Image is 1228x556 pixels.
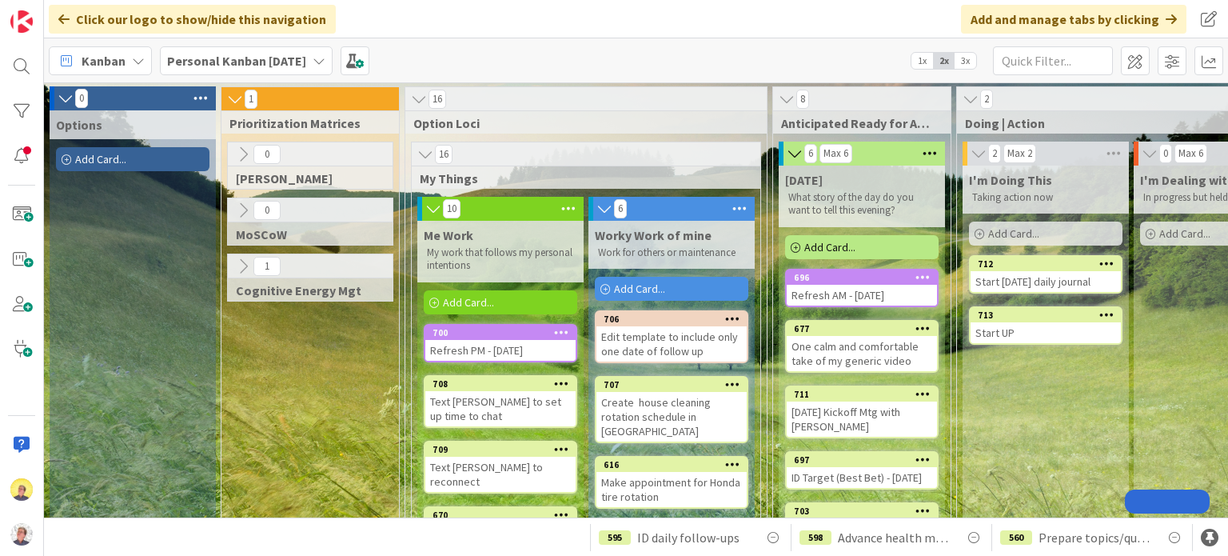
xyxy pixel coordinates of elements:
[596,312,747,362] div: 706Edit template to include only one date of follow up
[425,508,576,522] div: 670
[787,285,937,306] div: Refresh AM - [DATE]
[794,389,937,400] div: 711
[614,199,627,218] span: 6
[978,310,1121,321] div: 713
[787,387,937,437] div: 711[DATE] Kickoff Mtg with [PERSON_NAME]
[427,246,574,273] p: My work that follows my personal intentions
[971,257,1121,292] div: 712Start [DATE] daily journal
[596,392,747,442] div: Create house cleaning rotation schedule in [GEOGRAPHIC_DATA]
[596,378,747,442] div: 707Create house cleaning rotation schedule in [GEOGRAPHIC_DATA]
[236,282,373,298] span: Cognitive Energy Mgt
[933,53,955,69] span: 2x
[596,312,747,326] div: 706
[971,257,1121,271] div: 712
[429,90,446,109] span: 16
[1007,150,1032,158] div: Max 2
[425,340,576,361] div: Refresh PM - [DATE]
[794,272,937,283] div: 696
[10,523,33,546] img: avatar
[253,201,281,220] span: 0
[443,199,460,218] span: 10
[787,270,937,285] div: 696
[799,530,831,545] div: 598
[82,51,126,70] span: Kanban
[425,442,576,457] div: 709
[993,46,1113,75] input: Quick Filter...
[787,336,937,371] div: One calm and comfortable take of my generic video
[433,444,576,455] div: 709
[787,504,937,518] div: 703
[969,172,1052,188] span: I'm Doing This
[596,378,747,392] div: 707
[637,528,740,547] span: ID daily follow-ups
[988,144,1001,163] span: 2
[425,377,576,426] div: 708Text [PERSON_NAME] to set up time to chat
[604,314,747,325] div: 706
[10,478,33,501] img: JW
[794,506,937,517] div: 703
[787,467,937,488] div: ID Target (Best Bet) - [DATE]
[245,90,257,109] span: 1
[794,323,937,334] div: 677
[971,308,1121,343] div: 713Start UP
[794,454,937,466] div: 697
[598,246,745,259] p: Work for others or maintenance
[443,295,494,310] span: Add Card...
[961,5,1186,34] div: Add and manage tabs by clicking
[1159,226,1210,241] span: Add Card...
[787,402,937,437] div: [DATE] Kickoff Mtg with [PERSON_NAME]
[804,144,817,163] span: 6
[433,327,576,338] div: 700
[980,90,993,109] span: 2
[796,90,809,109] span: 8
[599,530,631,545] div: 595
[596,472,747,507] div: Make appointment for Honda tire rotation
[1000,530,1032,545] div: 560
[787,453,937,467] div: 697
[425,442,576,492] div: 709Text [PERSON_NAME] to reconnect
[75,152,126,166] span: Add Card...
[425,326,576,361] div: 700Refresh PM - [DATE]
[595,227,712,243] span: Worky Work of mine
[433,378,576,390] div: 708
[614,282,665,296] span: Add Card...
[1159,144,1172,163] span: 0
[781,115,931,131] span: Anticipated Ready for Action
[425,457,576,492] div: Text [PERSON_NAME] to reconnect
[229,115,379,131] span: Prioritization Matrices
[971,271,1121,292] div: Start [DATE] daily journal
[972,191,1119,204] p: Taking action now
[838,528,951,547] span: Advance health metrics module in CSM D2D
[420,170,740,186] span: My Things
[988,226,1039,241] span: Add Card...
[804,240,855,254] span: Add Card...
[433,510,576,521] div: 670
[911,53,933,69] span: 1x
[236,170,373,186] span: Eisenhower
[413,115,747,131] span: Option Loci
[253,145,281,164] span: 0
[604,459,747,470] div: 616
[971,322,1121,343] div: Start UP
[1178,150,1203,158] div: Max 6
[787,270,937,306] div: 696Refresh AM - [DATE]
[604,379,747,390] div: 707
[787,322,937,371] div: 677One calm and comfortable take of my generic video
[788,191,935,218] p: What story of the day do you want to tell this evening?
[971,308,1121,322] div: 713
[425,377,576,391] div: 708
[425,391,576,426] div: Text [PERSON_NAME] to set up time to chat
[596,326,747,362] div: Edit template to include only one date of follow up
[823,150,848,158] div: Max 6
[56,117,102,133] span: Options
[435,145,453,164] span: 16
[236,226,373,242] span: MoSCoW
[787,322,937,336] div: 677
[75,89,88,108] span: 0
[253,257,281,276] span: 1
[49,5,336,34] div: Click our logo to show/hide this navigation
[596,458,747,507] div: 616Make appointment for Honda tire rotation
[167,53,306,69] b: Personal Kanban [DATE]
[785,172,823,188] span: Today
[1039,528,1152,547] span: Prepare topics/questions for for info interview call with [PERSON_NAME] at CultureAmp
